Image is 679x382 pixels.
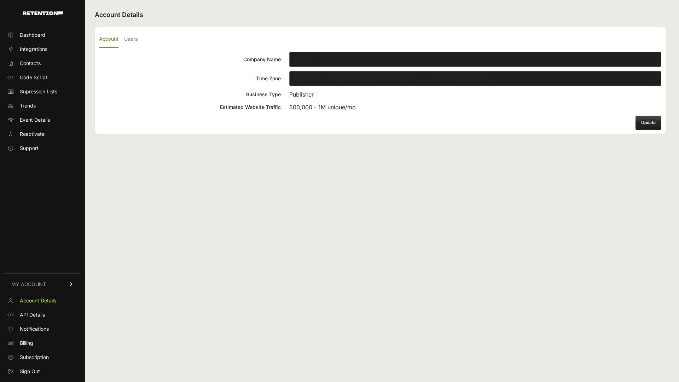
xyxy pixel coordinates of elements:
h2: Account Details [95,10,666,20]
span: Billing [20,340,33,347]
span: Integrations [20,46,47,53]
span: MY ACCOUNT [11,281,46,288]
span: Supression Lists [20,88,57,95]
a: Code Script [4,72,81,83]
a: Subscription [4,352,81,363]
label: Account [99,31,118,48]
span: Account Details [20,297,56,304]
a: Contacts [4,58,81,69]
span: Event Details [20,116,50,123]
span: API Details [20,311,45,318]
a: Supression Lists [4,86,81,97]
select: Time Zone [289,71,661,86]
a: Dashboard [4,29,81,41]
div: 500,000 - 1M unique/mo [289,103,661,111]
span: Subscription [20,354,49,361]
a: Integrations [4,44,81,55]
input: Company Name [289,52,661,67]
span: Dashboard [20,31,45,39]
a: Notifications [4,323,81,335]
span: Trends [20,102,36,109]
a: Trends [4,100,81,111]
a: Billing [4,337,81,349]
a: Reactivate [4,128,81,140]
span: Support [20,145,39,152]
a: Event Details [4,114,81,126]
label: Users [124,31,138,48]
span: Notifications [20,325,49,332]
a: Sign Out [4,366,81,377]
a: API Details [4,309,81,320]
span: Code Script [20,74,47,81]
span: Reactivate [20,131,45,138]
a: Support [4,143,81,154]
div: Company Name [99,56,281,63]
button: Update [636,116,661,130]
img: Retention.com [23,11,63,15]
span: Sign Out [20,368,40,375]
div: Time Zone [99,75,281,82]
div: Estimated Website Traffic [99,104,281,111]
a: Account Details [4,295,81,306]
a: MY ACCOUNT [4,273,81,295]
div: Business Type [99,91,281,98]
div: Publisher [289,90,661,99]
span: Contacts [20,60,41,67]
